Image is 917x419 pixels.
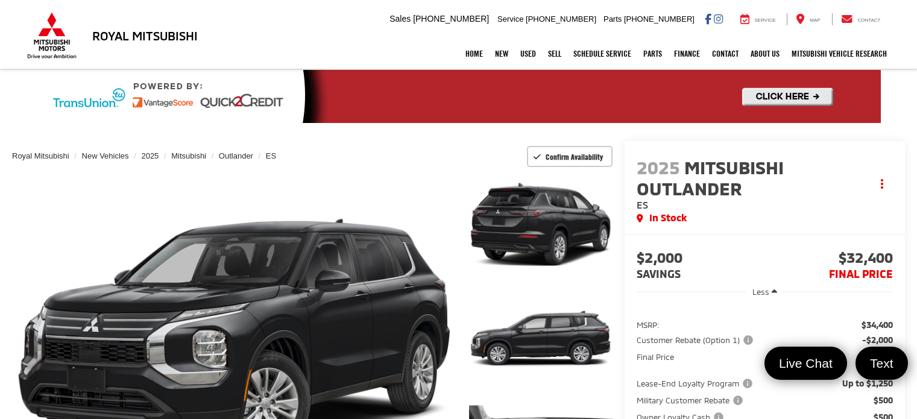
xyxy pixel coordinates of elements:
[874,394,893,406] span: $500
[171,151,206,160] a: Mitsubishi
[266,151,276,160] a: ES
[25,12,79,59] img: Mitsubishi
[489,39,514,69] a: New
[765,250,893,268] span: $32,400
[705,14,711,24] a: Facebook: Click to visit our Facebook page
[714,14,723,24] a: Instagram: Click to visit our Instagram page
[637,199,648,210] span: ES
[857,17,880,23] span: Contact
[467,285,614,395] img: 2025 Mitsubishi Outlander ES
[82,151,129,160] a: New Vehicles
[389,14,411,24] span: Sales
[219,151,253,160] a: Outlander
[786,39,893,69] a: Mitsubishi Vehicle Research
[862,319,893,331] span: $34,400
[141,151,159,160] a: 2025
[637,334,757,346] button: Customer Rebate (Option 1)
[637,394,745,406] span: Military Customer Rebate
[755,17,776,23] span: Service
[637,250,764,268] span: $2,000
[856,347,908,380] a: Text
[787,13,829,25] a: Map
[752,287,769,297] span: Less
[514,39,542,69] a: Used
[637,377,755,389] span: Lease-End Loyalty Program
[527,146,613,167] button: Confirm Availability
[37,70,881,123] img: Quick2Credit
[603,14,622,24] span: Parts
[546,152,603,162] span: Confirm Availability
[864,355,900,371] span: Text
[637,394,747,406] button: Military Customer Rebate
[526,14,596,24] span: [PHONE_NUMBER]
[842,377,893,389] span: Up to $1,250
[862,334,893,346] span: -$2,000
[542,39,567,69] a: Sell
[497,14,523,24] span: Service
[92,29,198,42] h3: Royal Mitsubishi
[624,14,695,24] span: [PHONE_NUMBER]
[469,286,613,394] a: Expand Photo 2
[745,39,786,69] a: About Us
[469,171,613,279] a: Expand Photo 1
[637,156,680,178] span: 2025
[668,39,706,69] a: Finance
[413,14,489,24] span: [PHONE_NUMBER]
[746,281,783,303] button: Less
[637,351,674,363] span: Final Price
[649,211,687,225] span: In Stock
[637,156,784,199] span: Mitsubishi Outlander
[832,13,890,25] a: Contact
[706,39,745,69] a: Contact
[810,17,820,23] span: Map
[773,355,839,371] span: Live Chat
[764,347,847,380] a: Live Chat
[637,377,757,389] button: Lease-End Loyalty Program
[637,267,681,280] span: SAVINGS
[829,267,893,280] span: FINAL PRICE
[637,319,660,331] span: MSRP:
[731,13,785,25] a: Service
[467,170,614,280] img: 2025 Mitsubishi Outlander ES
[637,334,755,346] span: Customer Rebate (Option 1)
[637,39,668,69] a: Parts: Opens in a new tab
[872,174,893,195] button: Actions
[459,39,489,69] a: Home
[12,151,69,160] a: Royal Mitsubishi
[567,39,637,69] a: Schedule Service: Opens in a new tab
[881,179,883,189] span: dropdown dots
